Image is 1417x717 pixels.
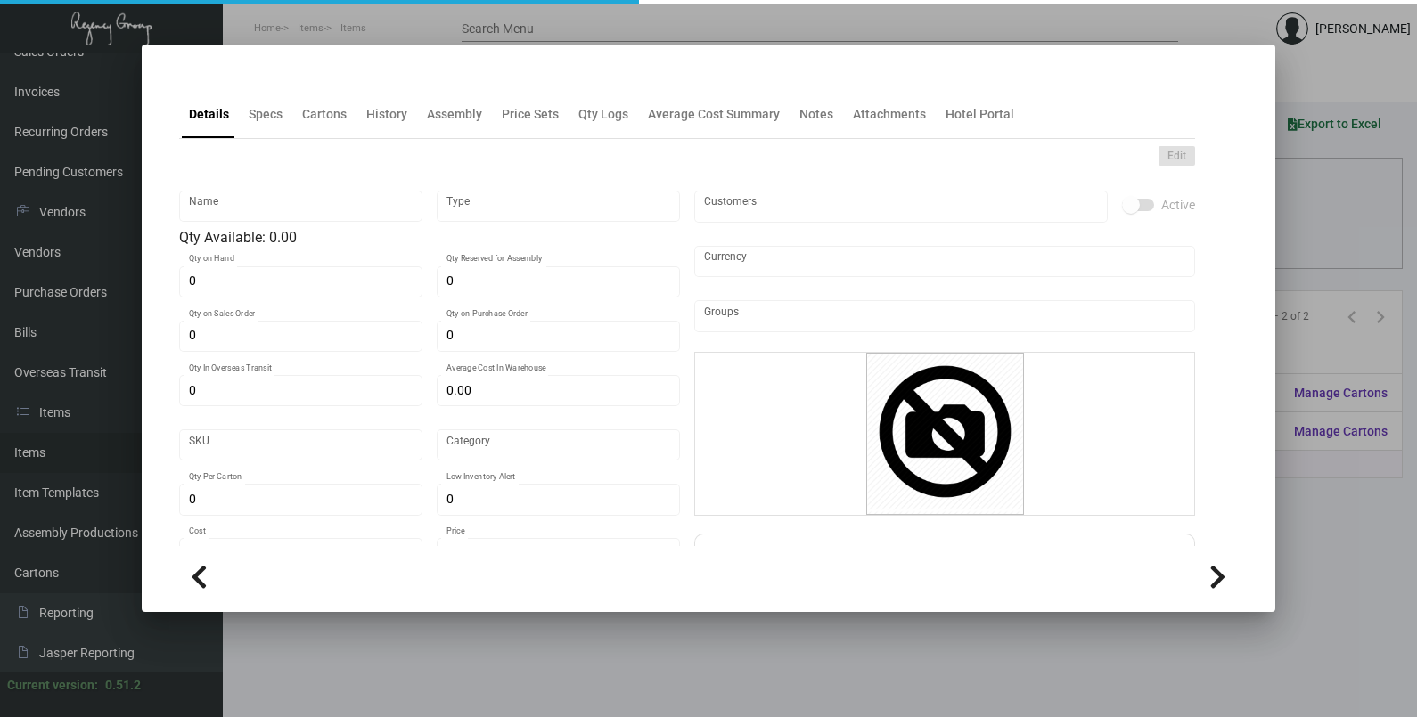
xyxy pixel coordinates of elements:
[853,105,926,124] div: Attachments
[7,676,98,695] div: Current version:
[249,105,283,124] div: Specs
[105,676,141,695] div: 0.51.2
[1161,194,1195,216] span: Active
[179,227,680,249] div: Qty Available: 0.00
[704,200,1099,214] input: Add new..
[946,105,1014,124] div: Hotel Portal
[427,105,482,124] div: Assembly
[799,105,833,124] div: Notes
[704,309,1186,323] input: Add new..
[648,105,780,124] div: Average Cost Summary
[189,105,229,124] div: Details
[302,105,347,124] div: Cartons
[366,105,407,124] div: History
[1159,146,1195,166] button: Edit
[1167,149,1186,164] span: Edit
[578,105,628,124] div: Qty Logs
[502,105,559,124] div: Price Sets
